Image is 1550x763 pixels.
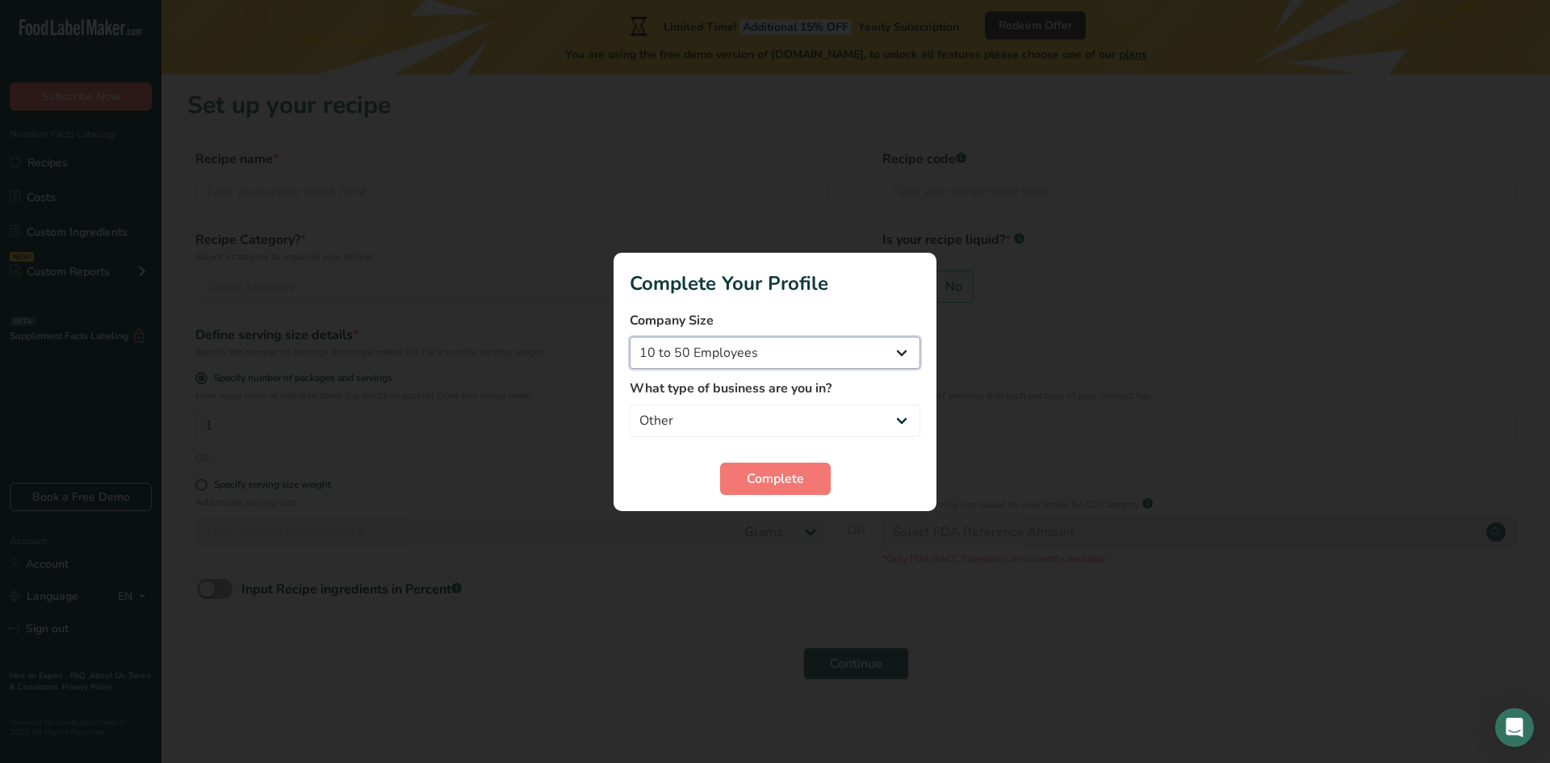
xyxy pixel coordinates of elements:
div: Open Intercom Messenger [1495,708,1534,747]
label: Company Size [630,311,920,330]
span: Complete [747,469,804,488]
label: What type of business are you in? [630,379,920,398]
h1: Complete Your Profile [630,269,920,298]
button: Complete [720,463,831,495]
